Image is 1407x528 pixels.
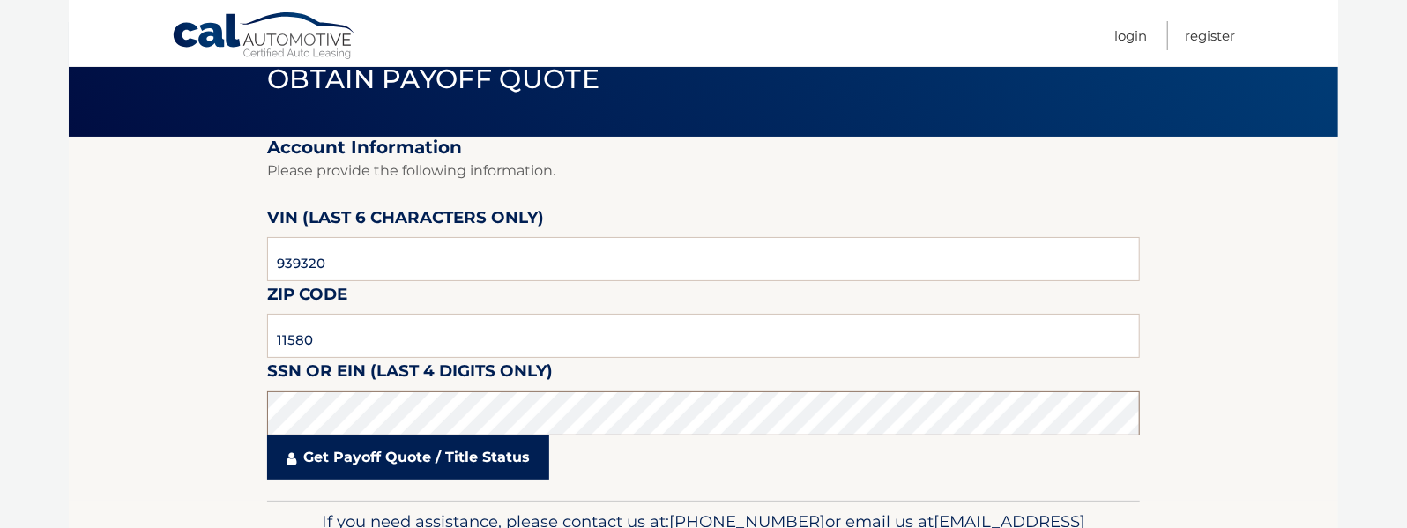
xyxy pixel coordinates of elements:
a: Login [1114,21,1147,50]
a: Get Payoff Quote / Title Status [267,435,549,480]
label: SSN or EIN (last 4 digits only) [267,358,553,390]
p: Please provide the following information. [267,159,1140,183]
a: Cal Automotive [172,11,357,63]
label: VIN (last 6 characters only) [267,205,544,237]
h2: Account Information [267,137,1140,159]
label: Zip Code [267,281,347,314]
span: Obtain Payoff Quote [267,63,599,95]
a: Register [1185,21,1235,50]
